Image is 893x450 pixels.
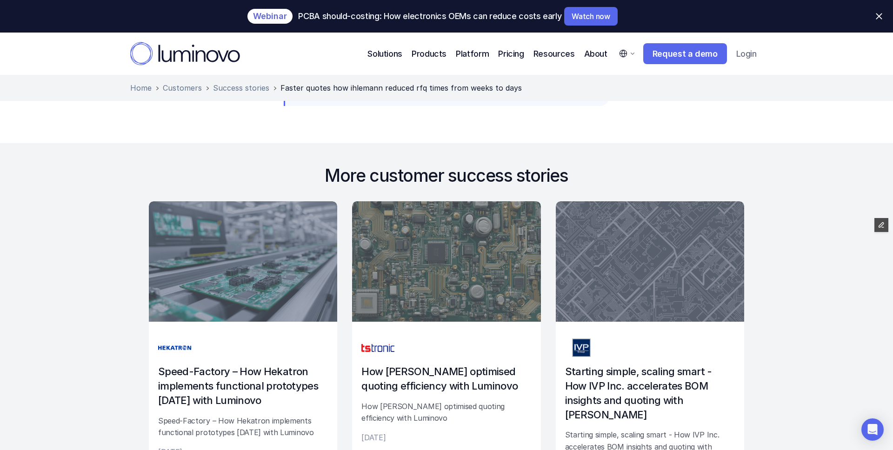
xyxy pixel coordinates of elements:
[163,84,202,92] a: Customers
[130,84,763,92] nav: Breadcrumb
[584,47,607,60] p: About
[298,12,561,21] p: PCBA should-costing: How electronics OEMs can reduce costs early
[213,84,269,92] a: Success stories
[206,86,209,90] img: separator
[130,84,152,92] a: Home
[456,47,489,60] p: Platform
[643,43,727,65] a: Request a demo
[412,47,446,60] p: Products
[653,49,718,59] p: Request a demo
[736,49,756,59] p: Login
[730,44,763,64] a: Login
[564,7,617,26] a: Watch now
[367,47,402,60] p: Solutions
[861,418,884,441] div: Open Intercom Messenger
[533,47,575,60] p: Resources
[498,47,524,60] a: Pricing
[572,13,610,20] p: Watch now
[253,13,287,20] p: Webinar
[874,218,888,232] button: Edit Framer Content
[280,84,522,92] span: Faster quotes how ihlemann reduced rfq times from weeks to days
[149,165,744,186] h3: More customer success stories
[155,86,159,90] img: separator
[273,86,277,90] img: separator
